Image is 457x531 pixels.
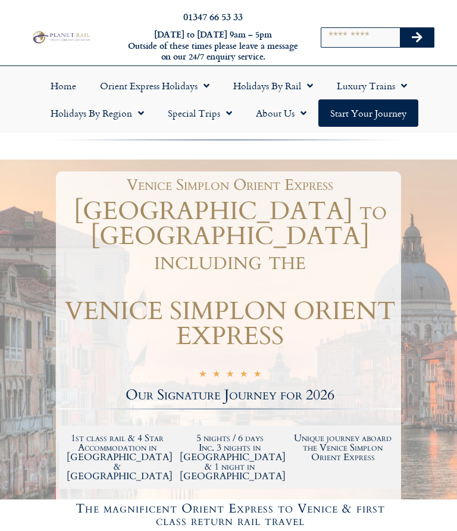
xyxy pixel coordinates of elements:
[65,177,395,193] h1: Venice Simplon Orient Express
[292,433,393,462] h2: Unique journey aboard the Venice Simplon Orient Express
[221,72,325,99] a: Holidays by Rail
[59,199,401,349] h1: [GEOGRAPHIC_DATA] to [GEOGRAPHIC_DATA] including the VENICE SIMPLON ORIENT EXPRESS
[125,29,302,63] h6: [DATE] to [DATE] 9am – 5pm Outside of these times please leave a message on our 24/7 enquiry serv...
[30,30,92,45] img: Planet Rail Train Holidays Logo
[212,370,220,381] i: ☆
[244,99,318,127] a: About Us
[183,10,243,23] a: 01347 66 53 33
[400,28,434,47] button: Search
[88,72,221,99] a: Orient Express Holidays
[6,72,451,127] nav: Menu
[61,502,399,527] h4: The magnificent Orient Express to Venice & first class return rail travel
[180,433,281,481] h2: 5 nights / 6 days Inc. 3 nights in [GEOGRAPHIC_DATA] & 1 night in [GEOGRAPHIC_DATA]
[67,433,168,481] h2: 1st class rail & 4 Star Accommodation in [GEOGRAPHIC_DATA] & [GEOGRAPHIC_DATA]
[59,388,401,402] h2: Our Signature Journey for 2026
[39,72,88,99] a: Home
[39,99,156,127] a: Holidays by Region
[226,370,234,381] i: ☆
[199,368,261,381] div: 5/5
[318,99,418,127] a: Start your Journey
[240,370,248,381] i: ☆
[325,72,419,99] a: Luxury Trains
[156,99,244,127] a: Special Trips
[253,370,261,381] i: ☆
[199,370,206,381] i: ☆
